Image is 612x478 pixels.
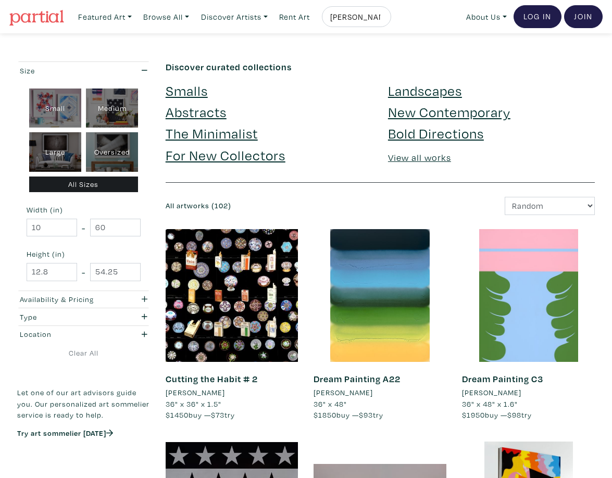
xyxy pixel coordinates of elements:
a: Clear All [17,347,150,359]
a: Smalls [166,81,208,99]
span: $93 [359,410,373,420]
iframe: Customer reviews powered by Trustpilot [17,449,150,471]
input: Search [329,10,381,23]
a: Try art sommelier [DATE] [17,428,113,438]
h6: All artworks (102) [166,202,372,210]
span: $73 [211,410,224,420]
span: buy — try [166,410,235,420]
div: All Sizes [29,177,139,193]
div: Oversized [86,132,138,172]
button: Location [17,326,150,343]
a: Discover Artists [196,6,272,28]
div: Type [20,311,112,323]
h6: Discover curated collections [166,61,595,73]
a: View all works [388,152,451,163]
li: [PERSON_NAME] [166,387,225,398]
span: $1450 [166,410,189,420]
div: Small [29,89,81,128]
li: [PERSON_NAME] [462,387,521,398]
button: Availability & Pricing [17,291,150,308]
a: [PERSON_NAME] [166,387,298,398]
span: - [82,221,85,235]
span: $1950 [462,410,485,420]
p: Let one of our art advisors guide you. Our personalized art sommelier service is ready to help. [17,387,150,421]
a: The Minimalist [166,124,258,142]
button: Type [17,308,150,325]
a: [PERSON_NAME] [462,387,595,398]
span: 36" x 48" x 1.6" [462,399,518,409]
div: Size [20,65,112,77]
a: Bold Directions [388,124,484,142]
a: Abstracts [166,103,227,121]
span: 36" x 36" x 1.5" [166,399,221,409]
div: Medium [86,89,138,128]
a: New Contemporary [388,103,510,121]
div: Location [20,329,112,340]
a: Rent Art [274,6,315,28]
a: Join [564,5,603,28]
a: Cutting the Habit # 2 [166,373,258,385]
span: 36" x 48" [314,399,347,409]
small: Height (in) [27,250,141,258]
span: buy — try [462,410,532,420]
div: Availability & Pricing [20,294,112,305]
a: Log In [514,5,561,28]
small: Width (in) [27,206,141,213]
span: - [82,265,85,279]
a: About Us [461,6,511,28]
li: [PERSON_NAME] [314,387,373,398]
div: Large [29,132,81,172]
a: Featured Art [73,6,136,28]
span: $98 [507,410,521,420]
a: [PERSON_NAME] [314,387,446,398]
a: Landscapes [388,81,462,99]
a: Browse All [139,6,194,28]
span: buy — try [314,410,383,420]
a: Dream Painting A22 [314,373,401,385]
a: For New Collectors [166,146,285,164]
span: $1850 [314,410,336,420]
a: Dream Painting C3 [462,373,543,385]
button: Size [17,62,150,79]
